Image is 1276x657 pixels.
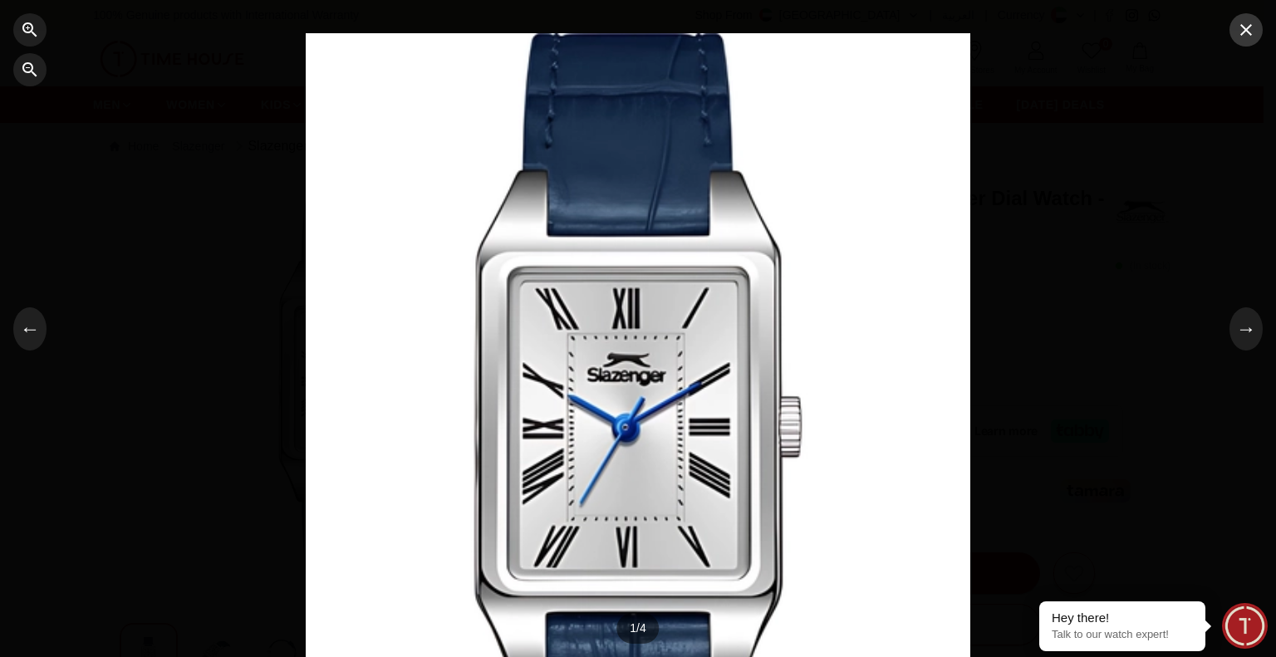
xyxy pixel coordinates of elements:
[1222,603,1268,649] div: Chat Widget
[13,307,47,351] button: ←
[1052,610,1193,626] div: Hey there!
[616,613,659,644] div: 1 / 4
[1052,628,1193,642] p: Talk to our watch expert!
[1229,307,1263,351] button: →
